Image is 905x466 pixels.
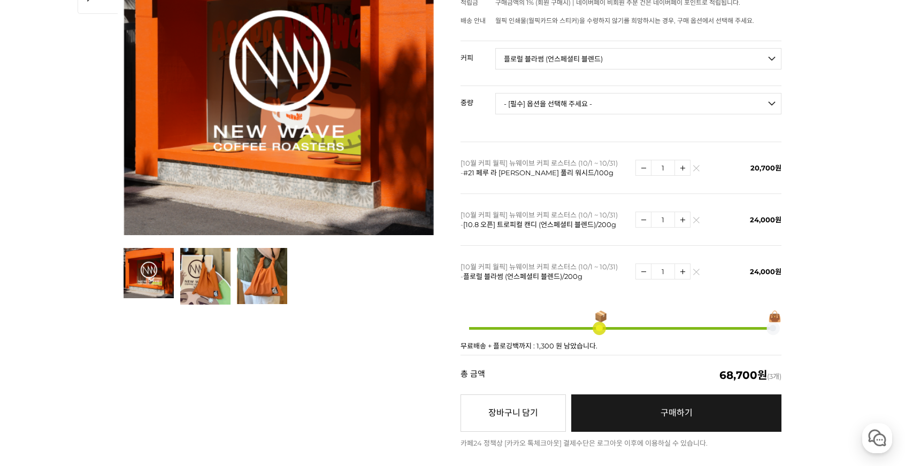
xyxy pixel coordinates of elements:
em: 68,700원 [719,369,767,382]
span: (3개) [719,370,781,380]
img: 삭제 [693,271,699,277]
img: 수량증가 [675,160,690,175]
a: 대화 [71,339,138,366]
span: 플로럴 블라썸 (언스페셜티 블렌드)/200g [463,272,582,281]
span: 📦 [594,311,608,322]
img: 수량증가 [675,264,690,279]
button: 장바구니 담기 [461,394,566,432]
img: 삭제 [693,220,699,226]
span: 👜 [768,311,781,322]
th: 커피 [461,41,495,66]
th: 중량 [461,86,495,111]
p: [10월 커피 월픽] 뉴웨이브 커피 로스터스 (10/1 ~ 10/31) - [461,158,630,177]
span: 24,000원 [750,267,781,276]
span: 홈 [34,355,40,363]
span: 설정 [165,355,178,363]
span: 월픽 인쇄물(월픽카드와 스티커)을 수령하지 않기를 희망하시는 경우, 구매 옵션에서 선택해 주세요. [495,17,754,25]
img: 수량감소 [636,212,651,227]
span: [10.8 오픈] 트로피컬 캔디 (언스페셜티 블렌드)/200g [463,220,616,229]
p: [10월 커피 월픽] 뉴웨이브 커피 로스터스 (10/1 ~ 10/31) - [461,210,630,229]
a: 구매하기 [571,394,781,432]
strong: 총 금액 [461,370,485,380]
img: 삭제 [693,168,699,174]
div: 카페24 정책상 [카카오 톡체크아웃] 결제수단은 로그아웃 이후에 이용하실 수 있습니다. [461,440,781,447]
span: 배송 안내 [461,17,486,25]
img: 수량감소 [636,264,651,279]
span: 24,000원 [750,215,781,224]
img: 수량증가 [675,212,690,227]
a: 설정 [138,339,205,366]
span: #21 페루 라 [PERSON_NAME] 풀리 워시드/100g [463,168,613,177]
img: 수량감소 [636,160,651,175]
span: 구매하기 [661,408,693,418]
span: 대화 [98,355,111,364]
p: 무료배송 + 플로깅백까지 : 1,300 원 남았습니다. [461,343,781,349]
a: 홈 [3,339,71,366]
span: 20,700원 [750,164,781,172]
p: [10월 커피 월픽] 뉴웨이브 커피 로스터스 (10/1 ~ 10/31) - [461,262,630,281]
